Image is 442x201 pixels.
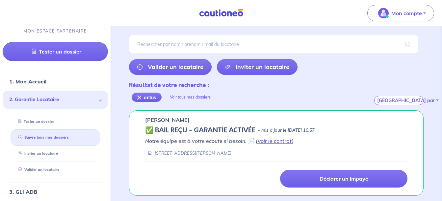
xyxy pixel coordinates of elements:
div: 1. Mon Accueil [3,75,108,88]
span: search [397,35,418,54]
div: Valider un locataire [11,164,100,175]
p: Déclarer un impayé [320,175,368,182]
a: Voir le contrat [257,138,292,144]
div: Inviter un locataire [11,148,100,159]
a: Tester un dossier [15,119,54,124]
img: Cautioneo [196,9,246,17]
p: [PERSON_NAME] [145,116,190,124]
a: Inviter un locataire [15,151,58,156]
a: Valider un locataire [129,59,212,75]
div: antus [132,93,162,102]
a: Déclarer un impayé [280,170,407,188]
div: Tester un dossier [11,116,100,127]
div: 2. Garantie Locataire [3,91,108,109]
p: MON ESPACE PARTENAIRE [23,28,87,34]
img: illu_account_valid_menu.svg [378,8,389,18]
a: Valider un locataire [15,167,59,172]
input: Rechercher par nom / prénom / mail du locataire [129,35,418,54]
em: Notre équipe est à votre écoute si besoin. 📄 ( ) [145,138,294,144]
div: Voir tous mes dossiers [162,89,219,105]
h5: ✅ BAIL REÇU - GARANTIE ACTIVÉE [145,126,255,134]
a: Tester un dossier [3,42,108,61]
div: [STREET_ADDRESS][PERSON_NAME] [145,150,231,156]
a: 3. GLI ADB [9,189,37,195]
div: Suivre tous mes dossiers [11,132,100,143]
div: 3. GLI ADB [3,185,108,198]
div: state: CONTRACT-VALIDATED, Context: IN-MANAGEMENT,IS-GL-CAUTION [145,126,407,134]
button: illu_account_valid_menu.svgMon compte [367,5,434,21]
button: [GEOGRAPHIC_DATA] par [374,96,424,105]
span: 2. Garantie Locataire [9,96,96,103]
a: Suivre tous mes dossiers [15,135,69,140]
div: Résultat de votre recherche : [129,81,219,89]
a: Inviter un locataire [217,59,298,75]
p: Mon compte [391,9,422,17]
a: 1. Mon Accueil [9,78,46,85]
p: - mis à jour le [DATE] 10:57 [258,127,315,134]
